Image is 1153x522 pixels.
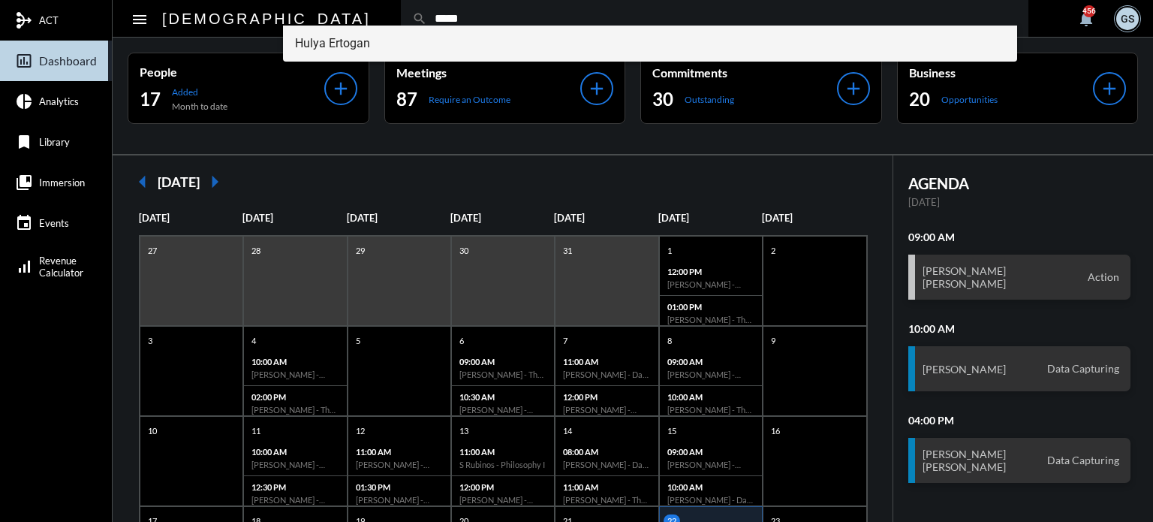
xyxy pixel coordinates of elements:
p: 12:00 PM [459,482,546,492]
mat-icon: arrow_left [128,167,158,197]
mat-icon: mediation [15,11,33,29]
h6: [PERSON_NAME] - Investment [563,405,650,415]
mat-icon: event [15,214,33,232]
h2: AGENDA [908,174,1131,192]
h6: [PERSON_NAME] - Data Capturing [563,370,650,379]
p: Month to date [172,101,227,112]
p: 31 [559,244,576,257]
p: Opportunities [941,94,998,105]
h2: 17 [140,87,161,111]
p: 4 [248,334,260,347]
p: [DATE] [450,212,554,224]
p: 13 [456,424,472,437]
p: [DATE] [762,212,866,224]
p: 09:00 AM [667,357,754,367]
p: 10:00 AM [667,392,754,402]
mat-icon: search [412,11,427,26]
p: 11:00 AM [563,357,650,367]
span: Events [39,217,69,229]
div: 456 [1083,5,1095,17]
p: 01:00 PM [667,302,754,312]
p: 15 [664,424,680,437]
p: 02:00 PM [251,392,339,402]
p: 10:00 AM [251,447,339,457]
p: 12 [352,424,369,437]
p: 10:30 AM [459,392,546,402]
h3: [PERSON_NAME] [PERSON_NAME] [923,264,1006,290]
span: Hulya Ertogan [295,26,1006,62]
mat-icon: add [330,78,351,99]
p: 12:00 PM [563,392,650,402]
p: Added [172,86,227,98]
h2: 09:00 AM [908,231,1131,243]
p: 9 [767,334,779,347]
p: 09:00 AM [667,447,754,457]
p: 29 [352,244,369,257]
h3: [PERSON_NAME] [PERSON_NAME] [923,448,1006,473]
h3: [PERSON_NAME] [923,363,1006,376]
mat-icon: notifications [1077,10,1095,28]
p: 1 [664,244,676,257]
p: 28 [248,244,264,257]
span: Revenue Calculator [39,255,83,279]
p: 09:00 AM [459,357,546,367]
h6: [PERSON_NAME] - Data Capturing [667,495,754,505]
p: 12:00 PM [667,267,754,276]
p: 8 [664,334,676,347]
p: 6 [456,334,468,347]
p: 11:00 AM [563,482,650,492]
p: Require an Outcome [429,94,510,105]
h2: 20 [909,87,930,111]
h6: [PERSON_NAME] - The Philosophy [563,495,650,505]
p: People [140,65,324,79]
h2: 10:00 AM [908,322,1131,335]
p: 3 [144,334,156,347]
h6: [PERSON_NAME] - Review [251,460,339,469]
p: 12:30 PM [251,482,339,492]
div: GS [1116,8,1139,30]
span: Action [1084,270,1123,284]
h6: [PERSON_NAME] - Action [459,495,546,505]
p: Outstanding [685,94,734,105]
p: 11:00 AM [356,447,443,457]
h6: [PERSON_NAME] - Retirement Doctrine I [251,495,339,505]
h6: [PERSON_NAME] - The Philosophy [667,405,754,415]
p: [DATE] [908,196,1131,208]
button: Toggle sidenav [125,4,155,34]
mat-icon: signal_cellular_alt [15,258,33,276]
mat-icon: add [843,78,864,99]
mat-icon: pie_chart [15,92,33,110]
p: 10 [144,424,161,437]
p: 5 [352,334,364,347]
h6: [PERSON_NAME] - Action [459,405,546,415]
p: 30 [456,244,472,257]
h6: [PERSON_NAME] - Data Capturing [563,460,650,469]
p: 16 [767,424,784,437]
h6: [PERSON_NAME] - [PERSON_NAME] - Data Capturing [667,460,754,469]
h6: S Rubinos - Philosophy I [459,460,546,469]
h6: [PERSON_NAME] - [PERSON_NAME] - Data Capturing [667,370,754,379]
p: 7 [559,334,571,347]
p: 2 [767,244,779,257]
span: Analytics [39,95,79,107]
h6: [PERSON_NAME] - Philosophy I [356,460,443,469]
p: [DATE] [658,212,762,224]
h6: [PERSON_NAME] - Action [667,279,754,289]
span: Dashboard [39,54,97,68]
h2: 87 [396,87,417,111]
p: 27 [144,244,161,257]
p: 08:00 AM [563,447,650,457]
mat-icon: Side nav toggle icon [131,11,149,29]
h6: [PERSON_NAME] - The Philosophy [251,405,339,415]
p: 10:00 AM [251,357,339,367]
p: [DATE] [347,212,450,224]
p: [DATE] [242,212,346,224]
span: Data Capturing [1043,454,1123,467]
p: Meetings [396,65,581,80]
mat-icon: add [1099,78,1120,99]
h2: 30 [652,87,673,111]
p: [DATE] [139,212,242,224]
span: Data Capturing [1043,362,1123,376]
h2: 04:00 PM [908,414,1131,427]
p: [DATE] [554,212,658,224]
